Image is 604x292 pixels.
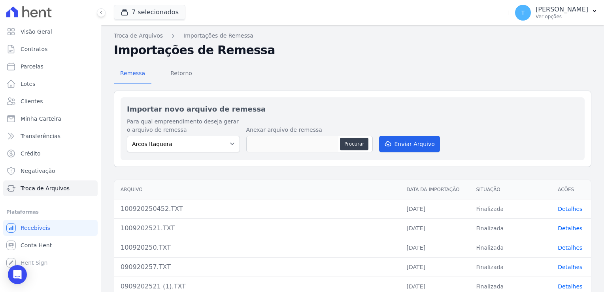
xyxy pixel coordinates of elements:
[470,199,552,218] td: Finalizada
[470,238,552,257] td: Finalizada
[21,28,52,36] span: Visão Geral
[6,207,94,217] div: Plataformas
[536,13,588,20] p: Ver opções
[400,199,470,218] td: [DATE]
[551,180,591,199] th: Ações
[536,6,588,13] p: [PERSON_NAME]
[470,257,552,277] td: Finalizada
[3,24,98,40] a: Visão Geral
[3,163,98,179] a: Negativação
[21,150,41,157] span: Crédito
[558,225,582,231] a: Detalhes
[166,65,197,81] span: Retorno
[3,93,98,109] a: Clientes
[3,76,98,92] a: Lotes
[3,146,98,161] a: Crédito
[164,64,198,84] a: Retorno
[558,283,582,290] a: Detalhes
[114,5,185,20] button: 7 selecionados
[115,65,150,81] span: Remessa
[3,220,98,236] a: Recebíveis
[114,180,400,199] th: Arquivo
[21,241,52,249] span: Conta Hent
[558,245,582,251] a: Detalhes
[21,115,61,123] span: Minha Carteira
[3,128,98,144] a: Transferências
[379,136,440,152] button: Enviar Arquivo
[3,59,98,74] a: Parcelas
[470,180,552,199] th: Situação
[21,132,60,140] span: Transferências
[127,118,240,134] label: Para qual empreendimento deseja gerar o arquivo de remessa
[558,264,582,270] a: Detalhes
[400,180,470,199] th: Data da Importação
[114,43,591,57] h2: Importações de Remessa
[121,243,394,252] div: 100920250.TXT
[121,204,394,214] div: 100920250452.TXT
[127,104,578,114] h2: Importar novo arquivo de remessa
[114,64,198,84] nav: Tab selector
[400,257,470,277] td: [DATE]
[246,126,373,134] label: Anexar arquivo de remessa
[521,10,525,15] span: T
[3,111,98,127] a: Minha Carteira
[470,218,552,238] td: Finalizada
[21,45,47,53] span: Contratos
[509,2,604,24] button: T [PERSON_NAME] Ver opções
[340,138,368,150] button: Procurar
[3,180,98,196] a: Troca de Arquivos
[400,238,470,257] td: [DATE]
[114,32,163,40] a: Troca de Arquivos
[558,206,582,212] a: Detalhes
[121,224,394,233] div: 1009202521.TXT
[121,262,394,272] div: 090920257.TXT
[3,237,98,253] a: Conta Hent
[21,63,43,70] span: Parcelas
[114,64,151,84] a: Remessa
[21,184,70,192] span: Troca de Arquivos
[21,167,55,175] span: Negativação
[3,41,98,57] a: Contratos
[21,80,36,88] span: Lotes
[183,32,253,40] a: Importações de Remessa
[21,97,43,105] span: Clientes
[21,224,50,232] span: Recebíveis
[8,265,27,284] div: Open Intercom Messenger
[114,32,591,40] nav: Breadcrumb
[400,218,470,238] td: [DATE]
[121,282,394,291] div: 0909202521 (1).TXT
